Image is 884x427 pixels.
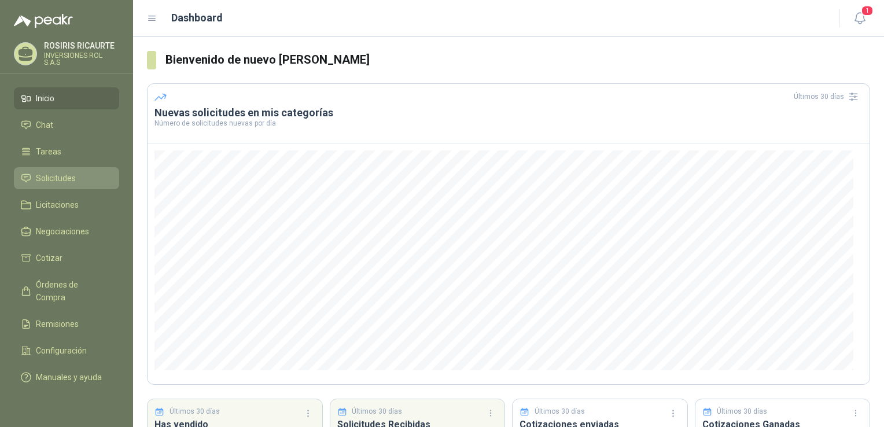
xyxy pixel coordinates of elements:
[14,167,119,189] a: Solicitudes
[14,366,119,388] a: Manuales y ayuda
[14,14,73,28] img: Logo peakr
[36,172,76,185] span: Solicitudes
[14,274,119,308] a: Órdenes de Compra
[36,198,79,211] span: Licitaciones
[36,145,61,158] span: Tareas
[36,225,89,238] span: Negociaciones
[170,406,220,417] p: Últimos 30 días
[14,220,119,242] a: Negociaciones
[14,114,119,136] a: Chat
[154,106,863,120] h3: Nuevas solicitudes en mis categorías
[849,8,870,29] button: 1
[36,278,108,304] span: Órdenes de Compra
[171,10,223,26] h1: Dashboard
[44,52,119,66] p: INVERSIONES ROL S.A.S
[36,92,54,105] span: Inicio
[14,141,119,163] a: Tareas
[36,371,102,384] span: Manuales y ayuda
[36,119,53,131] span: Chat
[717,406,767,417] p: Últimos 30 días
[165,51,870,69] h3: Bienvenido de nuevo [PERSON_NAME]
[14,313,119,335] a: Remisiones
[36,252,62,264] span: Cotizar
[14,194,119,216] a: Licitaciones
[154,120,863,127] p: Número de solicitudes nuevas por día
[535,406,585,417] p: Últimos 30 días
[861,5,874,16] span: 1
[352,406,402,417] p: Últimos 30 días
[44,42,119,50] p: ROSIRIS RICAURTE
[14,340,119,362] a: Configuración
[36,344,87,357] span: Configuración
[14,247,119,269] a: Cotizar
[794,87,863,106] div: Últimos 30 días
[36,318,79,330] span: Remisiones
[14,87,119,109] a: Inicio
